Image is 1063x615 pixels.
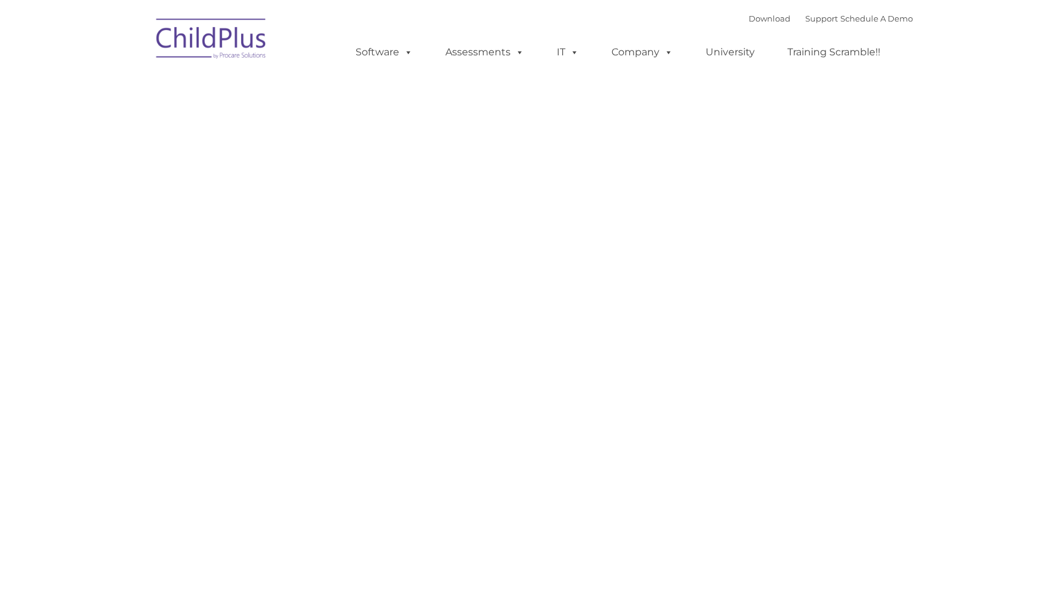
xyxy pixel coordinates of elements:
[343,40,425,65] a: Software
[749,14,913,23] font: |
[805,14,838,23] a: Support
[775,40,893,65] a: Training Scramble!!
[749,14,790,23] a: Download
[840,14,913,23] a: Schedule A Demo
[433,40,536,65] a: Assessments
[544,40,591,65] a: IT
[599,40,685,65] a: Company
[693,40,767,65] a: University
[150,10,273,71] img: ChildPlus by Procare Solutions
